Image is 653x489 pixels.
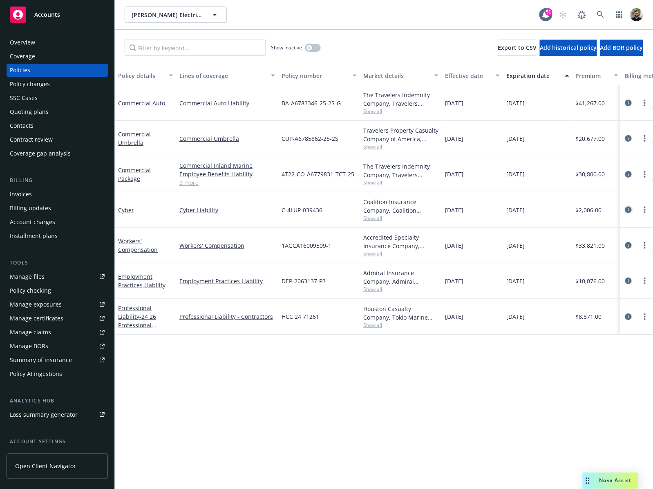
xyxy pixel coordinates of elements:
[282,71,348,80] div: Policy number
[583,473,593,489] div: Drag to move
[363,179,438,186] span: Show all
[282,170,354,178] span: 4T22-CO-A6779831-TCT-25
[282,206,322,214] span: C-4LUP-039436
[360,66,442,85] button: Market details
[118,313,156,338] span: - 24 26 Professional Liability
[10,188,32,201] div: Invoices
[7,326,108,339] a: Manage claims
[363,286,438,293] span: Show all
[118,304,156,338] a: Professional Liability
[363,305,438,322] div: Houston Casualty Company, Tokio Marine HCC, Burns & [PERSON_NAME]
[34,11,60,18] span: Accounts
[7,133,108,146] a: Contract review
[7,353,108,367] a: Summary of insurance
[498,44,537,51] span: Export to CSV
[445,71,491,80] div: Effective date
[506,170,525,178] span: [DATE]
[10,326,51,339] div: Manage claims
[179,178,275,187] a: 2 more
[7,259,108,267] div: Tools
[576,71,609,80] div: Premium
[576,99,605,107] span: $41,267.00
[271,44,302,51] span: Show inactive
[540,44,597,51] span: Add historical policy
[179,241,275,250] a: Workers' Compensation
[572,66,622,85] button: Premium
[10,105,49,118] div: Quoting plans
[506,71,560,80] div: Expiration date
[10,284,51,297] div: Policy checking
[363,126,438,143] div: Travelers Property Casualty Company of America, Travelers Insurance
[7,367,108,380] a: Policy AI ingestions
[498,40,537,56] button: Export to CSV
[7,91,108,104] a: SSC Cases
[624,205,633,215] a: circleInformation
[506,206,525,214] span: [DATE]
[10,298,62,311] div: Manage exposures
[600,44,643,51] span: Add BOR policy
[624,133,633,143] a: circleInformation
[7,3,108,26] a: Accounts
[506,241,525,250] span: [DATE]
[282,241,331,250] span: 1AGCA16009509-1
[125,40,266,56] input: Filter by keyword...
[10,270,45,283] div: Manage files
[593,7,609,23] a: Search
[506,134,525,143] span: [DATE]
[7,408,108,421] a: Loss summary generator
[7,312,108,325] a: Manage certificates
[10,312,63,325] div: Manage certificates
[7,147,108,160] a: Coverage gap analysis
[363,71,429,80] div: Market details
[7,78,108,91] a: Policy changes
[7,50,108,63] a: Coverage
[574,7,590,23] a: Report a Bug
[445,99,463,107] span: [DATE]
[576,170,605,178] span: $30,800.00
[282,99,341,107] span: BA-A6783346-25-2S-G
[640,133,650,143] a: more
[7,188,108,201] a: Invoices
[7,270,108,283] a: Manage files
[640,312,650,322] a: more
[10,229,58,242] div: Installment plans
[176,66,278,85] button: Lines of coverage
[118,206,134,214] a: Cyber
[10,202,51,215] div: Billing updates
[624,98,633,108] a: circleInformation
[624,169,633,179] a: circleInformation
[179,71,266,80] div: Lines of coverage
[576,241,605,250] span: $33,821.00
[624,312,633,322] a: circleInformation
[10,353,72,367] div: Summary of insurance
[7,64,108,77] a: Policies
[7,397,108,405] div: Analytics hub
[282,277,326,285] span: DEP-2063137-P3
[179,277,275,285] a: Employment Practices Liability
[545,8,552,16] div: 51
[7,340,108,353] a: Manage BORs
[363,143,438,150] span: Show all
[179,99,275,107] a: Commercial Auto Liability
[445,170,463,178] span: [DATE]
[363,162,438,179] div: The Travelers Indemnity Company, Travelers Insurance
[624,240,633,250] a: circleInformation
[640,240,650,250] a: more
[363,233,438,250] div: Accredited Specialty Insurance Company, Accredited Specialty Insurance Company
[7,176,108,184] div: Billing
[540,40,597,56] button: Add historical policy
[576,206,602,214] span: $2,006.00
[363,322,438,329] span: Show all
[600,40,643,56] button: Add BOR policy
[624,276,633,286] a: circleInformation
[640,169,650,179] a: more
[125,7,227,23] button: [PERSON_NAME] Electric Inc.
[10,216,55,229] div: Account charges
[640,276,650,286] a: more
[132,11,202,19] span: [PERSON_NAME] Electric Inc.
[15,462,76,471] span: Open Client Navigator
[7,105,108,118] a: Quoting plans
[445,277,463,285] span: [DATE]
[10,147,71,160] div: Coverage gap analysis
[363,215,438,222] span: Show all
